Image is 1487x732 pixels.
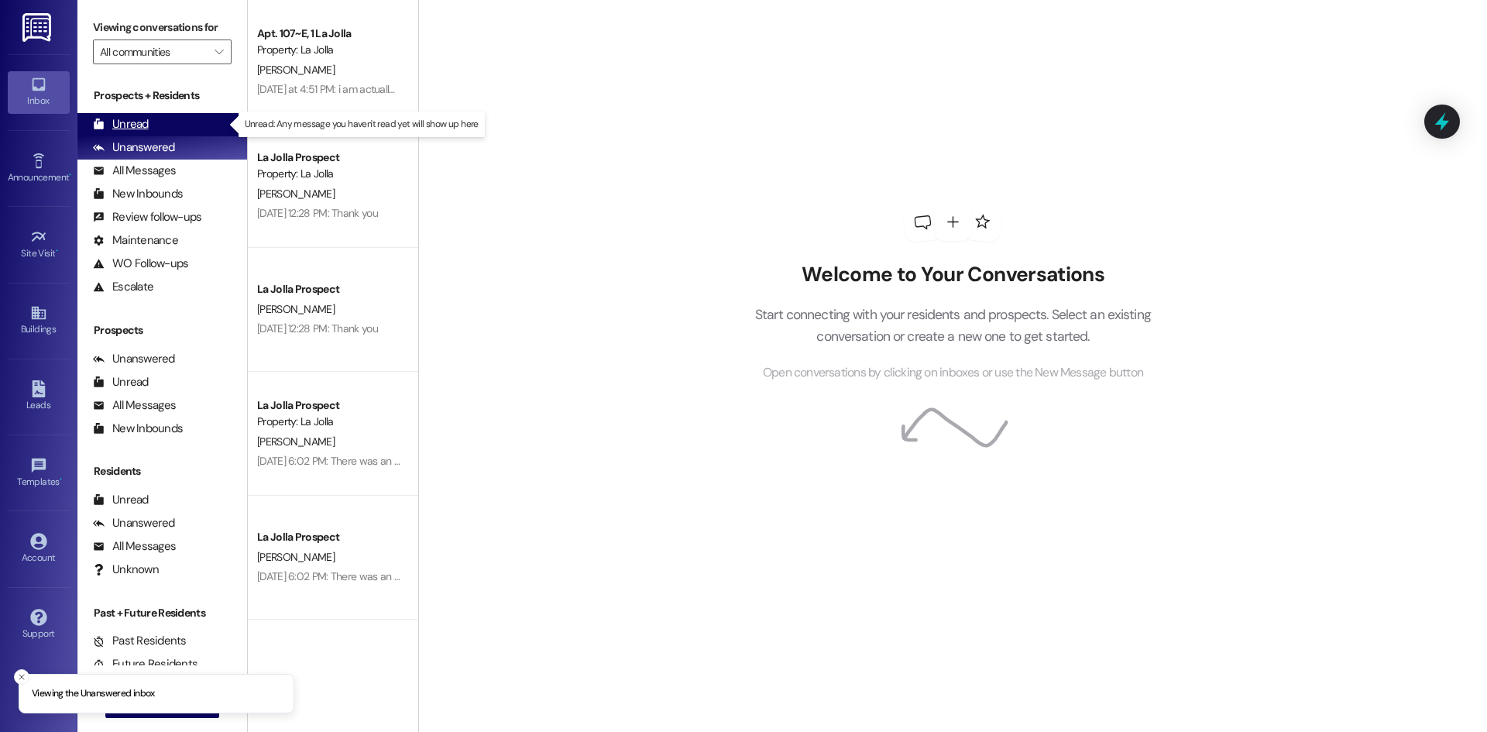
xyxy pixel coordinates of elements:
[93,492,149,508] div: Unread
[77,463,247,479] div: Residents
[93,279,153,295] div: Escalate
[93,421,183,437] div: New Inbounds
[93,397,176,414] div: All Messages
[32,687,155,701] p: Viewing the Unanswered inbox
[93,374,149,390] div: Unread
[257,281,400,297] div: La Jolla Prospect
[93,538,176,555] div: All Messages
[8,71,70,113] a: Inbox
[93,116,149,132] div: Unread
[257,550,335,564] span: [PERSON_NAME]
[93,515,175,531] div: Unanswered
[93,256,188,272] div: WO Follow-ups
[257,42,400,58] div: Property: La Jolla
[93,232,178,249] div: Maintenance
[8,528,70,570] a: Account
[257,529,400,545] div: La Jolla Prospect
[257,166,400,182] div: Property: La Jolla
[257,82,694,96] div: [DATE] at 4:51 PM: i am actually getting married after fall semester so i won't be renewing my lease
[257,302,335,316] span: [PERSON_NAME]
[731,263,1174,287] h2: Welcome to Your Conversations
[77,322,247,339] div: Prospects
[8,452,70,494] a: Templates •
[93,656,197,672] div: Future Residents
[14,669,29,685] button: Close toast
[8,604,70,646] a: Support
[257,26,400,42] div: Apt. 107~E, 1 La Jolla
[93,209,201,225] div: Review follow-ups
[93,139,175,156] div: Unanswered
[93,15,232,40] label: Viewing conversations for
[100,40,207,64] input: All communities
[257,63,335,77] span: [PERSON_NAME]
[93,163,176,179] div: All Messages
[8,376,70,418] a: Leads
[257,187,335,201] span: [PERSON_NAME]
[257,414,400,430] div: Property: La Jolla
[77,605,247,621] div: Past + Future Residents
[8,300,70,342] a: Buildings
[93,186,183,202] div: New Inbounds
[56,246,58,256] span: •
[93,562,159,578] div: Unknown
[60,474,62,485] span: •
[69,170,71,180] span: •
[93,633,187,649] div: Past Residents
[245,118,479,131] p: Unread: Any message you haven't read yet will show up here
[257,397,400,414] div: La Jolla Prospect
[257,321,378,335] div: [DATE] 12:28 PM: Thank you
[77,88,247,104] div: Prospects + Residents
[257,206,378,220] div: [DATE] 12:28 PM: Thank you
[763,363,1143,383] span: Open conversations by clicking on inboxes or use the New Message button
[93,351,175,367] div: Unanswered
[257,435,335,448] span: [PERSON_NAME]
[215,46,223,58] i: 
[257,149,400,166] div: La Jolla Prospect
[731,304,1174,348] p: Start connecting with your residents and prospects. Select an existing conversation or create a n...
[8,224,70,266] a: Site Visit •
[22,13,54,42] img: ResiDesk Logo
